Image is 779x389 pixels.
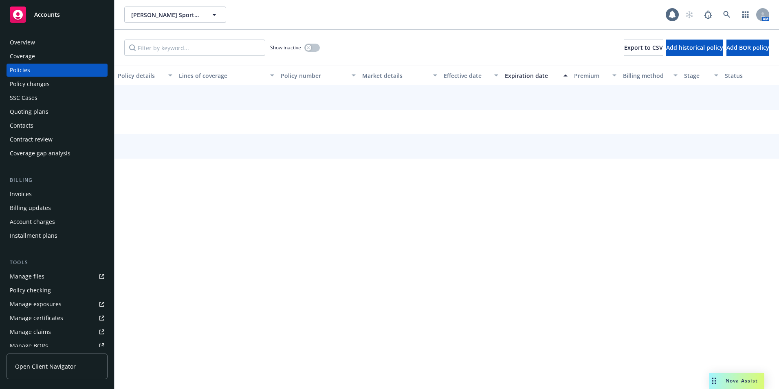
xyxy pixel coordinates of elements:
[10,64,30,77] div: Policies
[7,64,108,77] a: Policies
[574,71,607,80] div: Premium
[277,66,359,85] button: Policy number
[10,50,35,63] div: Coverage
[737,7,754,23] a: Switch app
[124,40,265,56] input: Filter by keyword...
[7,188,108,201] a: Invoices
[118,71,163,80] div: Policy details
[709,373,719,389] div: Drag to move
[7,215,108,228] a: Account charges
[362,71,428,80] div: Market details
[124,7,226,23] button: [PERSON_NAME] Sports Inc
[10,298,62,311] div: Manage exposures
[7,312,108,325] a: Manage certificates
[131,11,202,19] span: [PERSON_NAME] Sports Inc
[10,133,53,146] div: Contract review
[7,105,108,118] a: Quoting plans
[10,201,51,214] div: Billing updates
[10,325,51,338] div: Manage claims
[7,298,108,311] a: Manage exposures
[571,66,620,85] button: Premium
[15,362,76,371] span: Open Client Navigator
[624,40,663,56] button: Export to CSV
[7,50,108,63] a: Coverage
[7,77,108,91] a: Policy changes
[10,215,55,228] div: Account charges
[10,229,57,242] div: Installment plans
[444,71,489,80] div: Effective date
[281,71,347,80] div: Policy number
[10,188,32,201] div: Invoices
[7,259,108,267] div: Tools
[7,176,108,184] div: Billing
[502,66,571,85] button: Expiration date
[7,147,108,160] a: Coverage gap analysis
[681,66,722,85] button: Stage
[10,36,35,49] div: Overview
[700,7,716,23] a: Report a Bug
[726,377,758,384] span: Nova Assist
[7,119,108,132] a: Contacts
[10,119,33,132] div: Contacts
[726,44,769,51] span: Add BOR policy
[709,373,764,389] button: Nova Assist
[114,66,176,85] button: Policy details
[10,91,37,104] div: SSC Cases
[359,66,440,85] button: Market details
[270,44,301,51] span: Show inactive
[666,44,723,51] span: Add historical policy
[505,71,559,80] div: Expiration date
[10,105,48,118] div: Quoting plans
[719,7,735,23] a: Search
[7,91,108,104] a: SSC Cases
[7,133,108,146] a: Contract review
[10,284,51,297] div: Policy checking
[666,40,723,56] button: Add historical policy
[7,284,108,297] a: Policy checking
[34,11,60,18] span: Accounts
[726,40,769,56] button: Add BOR policy
[440,66,502,85] button: Effective date
[176,66,277,85] button: Lines of coverage
[623,71,669,80] div: Billing method
[624,44,663,51] span: Export to CSV
[179,71,265,80] div: Lines of coverage
[7,3,108,26] a: Accounts
[7,201,108,214] a: Billing updates
[684,71,709,80] div: Stage
[10,77,50,91] div: Policy changes
[7,325,108,338] a: Manage claims
[10,339,48,352] div: Manage BORs
[7,270,108,283] a: Manage files
[7,36,108,49] a: Overview
[7,229,108,242] a: Installment plans
[10,147,70,160] div: Coverage gap analysis
[10,270,44,283] div: Manage files
[681,7,698,23] a: Start snowing
[620,66,681,85] button: Billing method
[725,71,775,80] div: Status
[10,312,63,325] div: Manage certificates
[7,339,108,352] a: Manage BORs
